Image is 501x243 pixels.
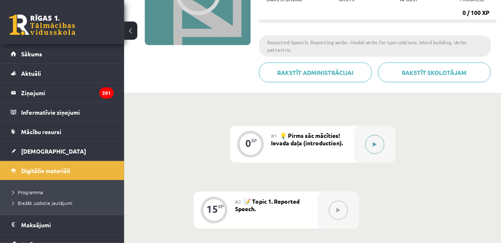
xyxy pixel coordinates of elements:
[12,200,72,206] span: Biežāk uzdotie jautājumi
[21,50,42,58] span: Sākums
[11,83,114,102] a: Ziņojumi201
[12,199,116,207] a: Biežāk uzdotie jautājumi
[21,147,86,155] span: [DEMOGRAPHIC_DATA]
[11,44,114,63] a: Sākums
[11,103,114,122] a: Informatīvie ziņojumi
[21,103,114,122] legend: Informatīvie ziņojumi
[21,70,41,77] span: Aktuāli
[271,132,278,139] span: #1
[246,140,252,147] div: 0
[11,215,114,234] a: Maksājumi
[259,63,372,82] a: Rakstīt administrācijai
[9,14,75,35] a: Rīgas 1. Tālmācības vidusskola
[21,167,70,174] span: Digitālie materiāli
[99,87,114,99] i: 201
[218,204,224,209] div: XP
[235,197,300,212] span: 📝 Topic 1. Reported Speech.
[259,35,491,57] li: Reported Speech. Reporting verbs. Modal verbs for speculations. Word building. Verbs pattertns.
[206,205,218,213] div: 15
[12,189,43,195] span: Programma
[11,161,114,180] a: Digitālie materiāli
[11,122,114,141] a: Mācību resursi
[12,188,116,196] a: Programma
[378,63,491,82] a: Rakstīt skolotājam
[21,128,61,135] span: Mācību resursi
[21,215,114,234] legend: Maksājumi
[11,64,114,83] a: Aktuāli
[271,132,343,147] span: 💡 Pirms sāc mācīties! Ievada daļa (introduction).
[252,138,257,143] div: XP
[11,142,114,161] a: [DEMOGRAPHIC_DATA]
[21,83,114,102] legend: Ziņojumi
[235,198,241,205] span: #2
